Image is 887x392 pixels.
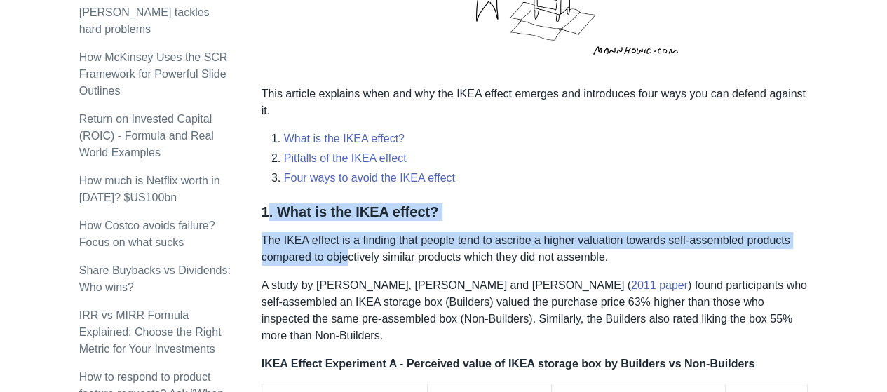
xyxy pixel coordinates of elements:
a: 2011 paper [631,279,688,291]
h3: 1. What is the IKEA effect? [262,203,808,221]
p: A study by [PERSON_NAME], [PERSON_NAME] and [PERSON_NAME] ( ) found participants who self-assembl... [262,277,808,344]
a: How McKinsey Uses the SCR Framework for Powerful Slide Outlines [79,51,228,97]
strong: IKEA Effect Experiment A - Perceived value of IKEA storage box by Builders vs Non-Builders [262,358,755,370]
a: Share Buybacks vs Dividends: Who wins? [79,264,231,293]
p: This article explains when and why the IKEA effect emerges and introduces four ways you can defen... [262,86,808,119]
p: The IKEA effect is a finding that people tend to ascribe a higher valuation towards self-assemble... [262,232,808,266]
a: IRR vs MIRR Formula Explained: Choose the Right Metric for Your Investments [79,309,222,355]
a: How Costco avoids failure? Focus on what sucks [79,219,215,248]
a: What is the IKEA effect? [284,133,405,144]
a: How much is Netflix worth in [DATE]? $US100bn [79,175,220,203]
a: Pitfalls of the IKEA effect [284,152,407,164]
a: Four ways to avoid the IKEA effect [284,172,455,184]
a: Return on Invested Capital (ROIC) - Formula and Real World Examples [79,113,214,158]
